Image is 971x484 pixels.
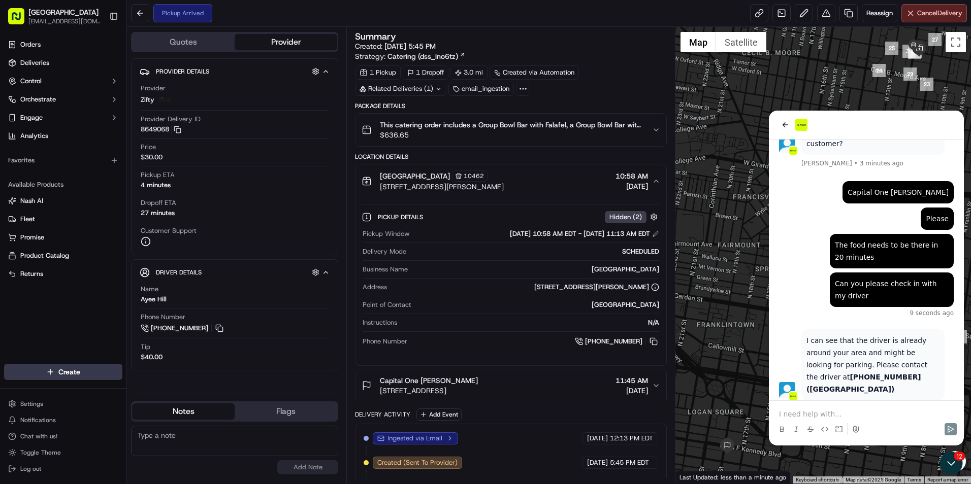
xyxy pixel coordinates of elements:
[20,58,49,67] span: Deliveries
[927,477,968,482] a: Report a map error
[4,429,122,443] button: Chat with us!
[387,51,466,61] a: Catering (dss_ino6tz)
[20,196,43,205] span: Nash AI
[380,386,478,396] span: [STREET_ADDRESS]
[8,269,118,279] a: Returns
[355,51,466,61] div: Strategy:
[141,209,175,218] div: 27 minutes
[20,40,41,49] span: Orders
[363,265,408,274] span: Business Name
[4,413,122,427] button: Notifications
[363,247,406,256] span: Delivery Mode
[4,110,122,126] button: Engage
[4,445,122,460] button: Toggle Theme
[377,458,458,467] span: Created (Sent To Provider)
[132,34,235,50] button: Quotes
[141,125,181,134] button: 8649068
[28,17,101,25] button: [EMAIL_ADDRESS][DOMAIN_NAME]
[4,55,122,71] a: Deliveries
[141,95,154,105] span: Zifty
[609,213,642,222] span: Hidden ( 2 )
[903,67,917,81] div: 29
[866,9,893,18] span: Reassign
[4,152,122,168] div: Favorites
[355,41,436,51] span: Created:
[4,128,122,144] a: Analytics
[917,9,962,18] span: Cancel Delivery
[20,432,57,440] span: Chat with us!
[403,65,448,80] div: 1 Dropoff
[907,477,921,482] a: Terms (opens in new tab)
[28,7,99,17] button: [GEOGRAPHIC_DATA]
[605,211,660,223] button: Hidden (2)
[4,177,122,193] div: Available Products
[141,181,171,190] div: 4 minutes
[4,229,122,246] button: Promise
[355,164,666,198] button: [GEOGRAPHIC_DATA]10462[STREET_ADDRESS][PERSON_NAME]10:58 AM[DATE]
[355,410,410,419] div: Delivery Activity
[510,229,659,238] div: [DATE] 10:58 AM EDT - [DATE] 11:13 AM EDT
[20,465,41,473] span: Log out
[938,451,966,478] iframe: Open customer support
[616,181,648,191] span: [DATE]
[141,295,167,304] div: Ayee Hill
[8,196,118,205] a: Nash AI
[490,65,579,80] a: Created via Automation
[363,283,387,292] span: Address
[4,73,122,89] button: Control
[928,33,942,46] div: 27
[387,51,458,61] span: Catering (dss_ino6tz)
[355,82,446,96] div: Related Deliveries (1)
[132,403,235,420] button: Notes
[901,4,967,22] button: CancelDelivery
[141,285,158,294] span: Name
[4,364,122,380] button: Create
[681,32,716,52] button: Show street map
[141,143,156,152] span: Price
[384,42,436,51] span: [DATE] 5:45 PM
[363,229,409,238] span: Pickup Window
[769,111,964,445] iframe: Customer support window
[4,91,122,108] button: Orchestrate
[610,458,649,467] span: 5:45 PM EDT
[846,477,901,482] span: Map data ©2025 Google
[20,95,56,104] span: Orchestrate
[141,353,163,362] div: $40.00
[450,65,488,80] div: 3.0 mi
[363,337,407,346] span: Phone Number
[534,283,659,292] div: [STREET_ADDRESS][PERSON_NAME]
[151,324,208,333] span: [PHONE_NUMBER]
[4,37,122,53] a: Orders
[380,120,644,130] span: This catering order includes a Group Bowl Bar with Falafel, a Group Bowl Bar with Grilled Chicken...
[416,408,462,421] button: Add Event
[415,300,659,309] div: [GEOGRAPHIC_DATA]
[20,269,43,279] span: Returns
[355,198,666,365] div: [GEOGRAPHIC_DATA]10462[STREET_ADDRESS][PERSON_NAME]10:58 AM[DATE]
[387,434,442,443] span: Ingested via Email
[4,462,122,476] button: Log out
[141,84,166,93] span: Provider
[616,375,648,386] span: 11:45 AM
[156,268,202,276] span: Driver Details
[141,226,197,235] span: Customer Support
[587,434,608,443] span: [DATE]
[355,32,396,41] h3: Summary
[585,337,642,346] span: [PHONE_NUMBER]
[678,470,711,483] img: Google
[20,400,43,408] span: Settings
[355,114,666,146] button: This catering order includes a Group Bowl Bar with Falafel, a Group Bowl Bar with Grilled Chicken...
[141,115,201,124] span: Provider Delivery ID
[410,247,659,256] div: SCHEDULED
